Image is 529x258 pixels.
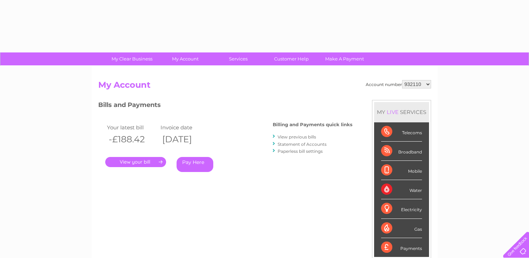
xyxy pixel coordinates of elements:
[159,132,213,146] th: [DATE]
[263,52,320,65] a: Customer Help
[98,80,431,93] h2: My Account
[103,52,161,65] a: My Clear Business
[381,161,422,180] div: Mobile
[381,219,422,238] div: Gas
[177,157,213,172] a: Pay Here
[381,238,422,257] div: Payments
[278,134,316,139] a: View previous bills
[381,180,422,199] div: Water
[98,100,352,112] h3: Bills and Payments
[278,142,327,147] a: Statement of Accounts
[385,109,400,115] div: LIVE
[156,52,214,65] a: My Account
[105,132,159,146] th: -£188.42
[105,157,166,167] a: .
[159,123,213,132] td: Invoice date
[381,142,422,161] div: Broadband
[366,80,431,88] div: Account number
[381,199,422,218] div: Electricity
[374,102,429,122] div: MY SERVICES
[273,122,352,127] h4: Billing and Payments quick links
[209,52,267,65] a: Services
[316,52,373,65] a: Make A Payment
[278,149,323,154] a: Paperless bill settings
[381,122,422,142] div: Telecoms
[105,123,159,132] td: Your latest bill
